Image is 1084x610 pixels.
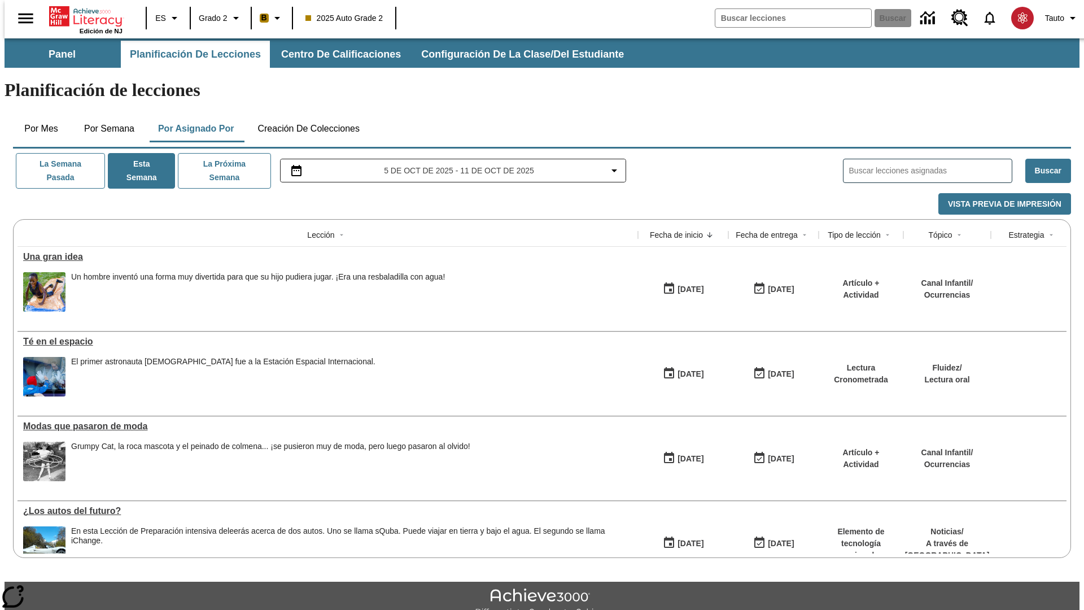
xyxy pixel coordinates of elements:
[71,526,605,545] testabrev: leerás acerca de dos autos. Uno se llama sQuba. Puede viajar en tierra y bajo el agua. El segundo...
[71,357,375,396] div: El primer astronauta británico fue a la Estación Espacial Internacional.
[384,165,534,177] span: 5 de oct de 2025 - 11 de oct de 2025
[194,8,247,28] button: Grado: Grado 2, Elige un grado
[23,526,65,566] img: Un automóvil de alta tecnología flotando en el agua.
[261,11,267,25] span: B
[921,459,973,470] p: Ocurrencias
[6,41,119,68] button: Panel
[9,2,42,35] button: Abrir el menú lateral
[49,48,76,61] span: Panel
[736,229,798,241] div: Fecha de entrega
[285,164,622,177] button: Seleccione el intervalo de fechas opción del menú
[281,48,401,61] span: Centro de calificaciones
[703,228,716,242] button: Sort
[677,367,703,381] div: [DATE]
[1041,8,1084,28] button: Perfil/Configuración
[1045,12,1064,24] span: Tauto
[849,163,1012,179] input: Buscar lecciones asignadas
[16,153,105,189] button: La semana pasada
[121,41,270,68] button: Planificación de lecciones
[5,38,1079,68] div: Subbarra de navegación
[768,282,794,297] div: [DATE]
[149,115,243,142] button: Por asignado por
[71,357,375,367] div: El primer astronauta [DEMOGRAPHIC_DATA] fue a la Estación Espacial Internacional.
[749,448,798,469] button: 06/30/26: Último día en que podrá accederse la lección
[921,447,973,459] p: Canal Infantil /
[659,363,707,385] button: 10/06/25: Primer día en que estuvo disponible la lección
[677,282,703,297] div: [DATE]
[924,374,969,386] p: Lectura oral
[1008,229,1044,241] div: Estrategia
[80,28,123,34] span: Edición de NJ
[49,4,123,34] div: Portada
[75,115,143,142] button: Por semana
[23,421,632,432] div: Modas que pasaron de moda
[1044,228,1058,242] button: Sort
[749,533,798,554] button: 08/01/26: Último día en que podrá accederse la lección
[659,533,707,554] button: 07/01/25: Primer día en que estuvo disponible la lección
[23,506,632,516] div: ¿Los autos del futuro?
[199,12,228,24] span: Grado 2
[824,362,898,386] p: Lectura Cronometrada
[824,526,898,561] p: Elemento de tecnología mejorada
[71,442,470,481] div: Grumpy Cat, la roca mascota y el peinado de colmena... ¡se pusieron muy de moda, pero luego pasar...
[49,5,123,28] a: Portada
[71,272,445,282] div: Un hombre inventó una forma muy divertida para que su hijo pudiera jugar. ¡Era una resbaladilla c...
[130,48,261,61] span: Planificación de lecciones
[798,228,811,242] button: Sort
[155,12,166,24] span: ES
[828,229,881,241] div: Tipo de lección
[650,229,703,241] div: Fecha de inicio
[71,442,470,451] div: Grumpy Cat, la roca mascota y el peinado de colmena... ¡se pusieron muy de moda, pero luego pasar...
[421,48,624,61] span: Configuración de la clase/del estudiante
[23,252,632,262] div: Una gran idea
[768,452,794,466] div: [DATE]
[913,3,945,34] a: Centro de información
[272,41,410,68] button: Centro de calificaciones
[677,452,703,466] div: [DATE]
[749,363,798,385] button: 10/12/25: Último día en que podrá accederse la lección
[715,9,871,27] input: Buscar campo
[23,337,632,347] a: Té en el espacio, Lecciones
[335,228,348,242] button: Sort
[607,164,621,177] svg: Collapse Date Range Filter
[13,115,69,142] button: Por mes
[23,252,632,262] a: Una gran idea, Lecciones
[905,526,990,538] p: Noticias /
[71,526,632,546] div: En esta Lección de Preparación intensiva de
[928,229,952,241] div: Tópico
[938,193,1071,215] button: Vista previa de impresión
[23,506,632,516] a: ¿Los autos del futuro? , Lecciones
[71,272,445,312] span: Un hombre inventó una forma muy divertida para que su hijo pudiera jugar. ¡Era una resbaladilla c...
[749,278,798,300] button: 10/08/25: Último día en que podrá accederse la lección
[677,537,703,551] div: [DATE]
[23,272,65,312] img: un niño sonríe mientras se desliza en una resbaladilla con agua
[659,448,707,469] button: 07/19/25: Primer día en que estuvo disponible la lección
[1025,159,1071,183] button: Buscar
[952,228,966,242] button: Sort
[108,153,175,189] button: Esta semana
[307,229,334,241] div: Lección
[768,537,794,551] div: [DATE]
[921,277,973,289] p: Canal Infantil /
[975,3,1004,33] a: Notificaciones
[23,421,632,432] a: Modas que pasaron de moda, Lecciones
[905,538,990,561] p: A través de [GEOGRAPHIC_DATA]
[305,12,383,24] span: 2025 Auto Grade 2
[824,447,898,470] p: Artículo + Actividad
[768,367,794,381] div: [DATE]
[924,362,969,374] p: Fluidez /
[23,337,632,347] div: Té en el espacio
[945,3,975,33] a: Centro de recursos, Se abrirá en una pestaña nueva.
[921,289,973,301] p: Ocurrencias
[5,80,1079,101] h1: Planificación de lecciones
[412,41,633,68] button: Configuración de la clase/del estudiante
[71,526,632,566] span: En esta Lección de Preparación intensiva de leerás acerca de dos autos. Uno se llama sQuba. Puede...
[178,153,270,189] button: La próxima semana
[1011,7,1034,29] img: avatar image
[248,115,369,142] button: Creación de colecciones
[23,357,65,396] img: Un astronauta, el primero del Reino Unido que viaja a la Estación Espacial Internacional, saluda ...
[255,8,289,28] button: Boost El color de la clase es anaranjado claro. Cambiar el color de la clase.
[23,442,65,481] img: foto en blanco y negro de una chica haciendo girar unos hula-hulas en la década de 1950
[1004,3,1041,33] button: Escoja un nuevo avatar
